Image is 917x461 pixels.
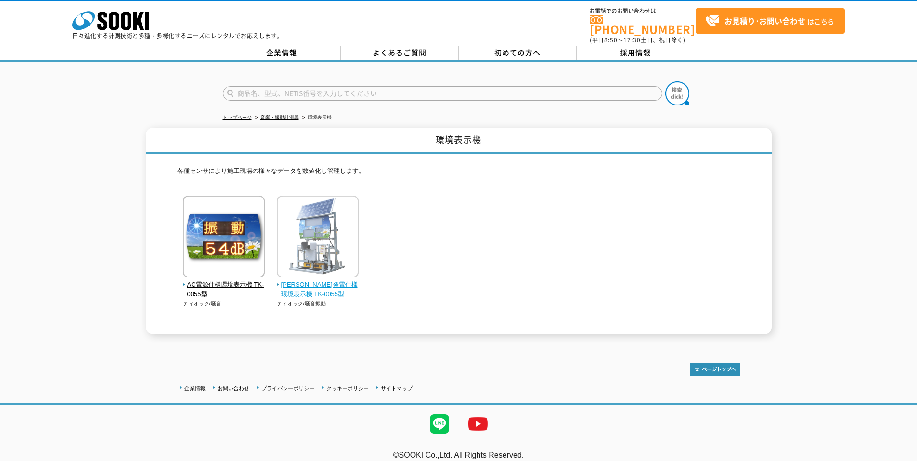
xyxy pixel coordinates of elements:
[183,300,265,308] p: ティオック/騒音
[223,46,341,60] a: 企業情報
[177,166,740,181] p: 各種センサにより施工現場の様々なデータを数値化し管理します。
[705,14,834,28] span: はこちら
[590,8,696,14] span: お電話でのお問い合わせは
[277,280,359,300] span: [PERSON_NAME]発電仕様環境表示機 TK-0055型
[623,36,641,44] span: 17:30
[341,46,459,60] a: よくあるご質問
[381,385,413,391] a: サイトマップ
[146,128,772,154] h1: 環境表示機
[183,271,265,300] a: AC電源仕様環境表示機 TK-0055型
[420,405,459,443] img: LINE
[223,86,662,101] input: 商品名、型式、NETIS番号を入力してください
[459,46,577,60] a: 初めての方へ
[696,8,845,34] a: お見積り･お問い合わせはこちら
[218,385,249,391] a: お問い合わせ
[183,196,265,280] img: AC電源仕様環境表示機 TK-0055型
[590,36,685,44] span: (平日 ～ 土日、祝日除く)
[494,47,541,58] span: 初めての方へ
[326,385,369,391] a: クッキーポリシー
[260,115,299,120] a: 音響・振動計測器
[724,15,805,26] strong: お見積り･お問い合わせ
[277,300,359,308] p: ティオック/騒音振動
[72,33,283,39] p: 日々進化する計測技術と多種・多様化するニーズにレンタルでお応えします。
[223,115,252,120] a: トップページ
[665,81,689,105] img: btn_search.png
[459,405,497,443] img: YouTube
[277,196,359,280] img: 太陽光発電仕様環境表示機 TK-0055型
[604,36,618,44] span: 8:50
[261,385,314,391] a: プライバシーポリシー
[590,15,696,35] a: [PHONE_NUMBER]
[690,363,740,376] img: トップページへ
[277,271,359,300] a: [PERSON_NAME]発電仕様環境表示機 TK-0055型
[300,113,332,123] li: 環境表示機
[184,385,206,391] a: 企業情報
[577,46,695,60] a: 採用情報
[183,280,265,300] span: AC電源仕様環境表示機 TK-0055型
